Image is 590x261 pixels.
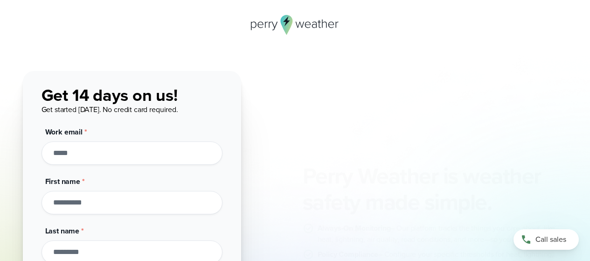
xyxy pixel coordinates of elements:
span: Call sales [535,234,566,245]
span: Work email [45,127,83,137]
span: Last name [45,226,80,236]
a: Call sales [514,229,579,250]
span: Get started [DATE]. No credit card required. [42,104,178,115]
span: First name [45,176,80,187]
span: Get 14 days on us! [42,83,178,107]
